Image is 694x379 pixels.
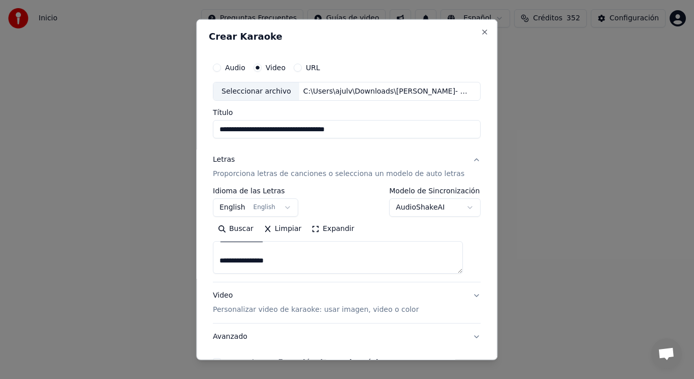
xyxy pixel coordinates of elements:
div: LetrasProporciona letras de canciones o selecciona un modelo de auto letras [213,187,481,282]
label: URL [306,64,320,71]
label: Modelo de Sincronización [390,187,481,194]
label: Acepto la [225,359,387,366]
label: Audio [225,64,245,71]
button: Expandir [307,221,360,237]
button: Buscar [213,221,259,237]
div: Seleccionar archivo [213,82,299,100]
button: Limpiar [259,221,306,237]
div: Letras [213,155,235,165]
h2: Crear Karaoke [209,32,485,41]
p: Proporciona letras de canciones o selecciona un modelo de auto letras [213,169,464,179]
p: Personalizar video de karaoke: usar imagen, video o color [213,305,419,315]
button: VideoPersonalizar video de karaoke: usar imagen, video o color [213,282,481,323]
div: C:\Users\ajulv\Downloads\[PERSON_NAME]- Blinding Lights (Music Video).mp4 [299,86,472,96]
button: LetrasProporciona letras de canciones o selecciona un modelo de auto letras [213,147,481,187]
label: Video [266,64,286,71]
div: Video [213,290,419,315]
button: Avanzado [213,324,481,350]
button: Acepto la [263,359,388,366]
label: Título [213,109,481,116]
label: Idioma de las Letras [213,187,298,194]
